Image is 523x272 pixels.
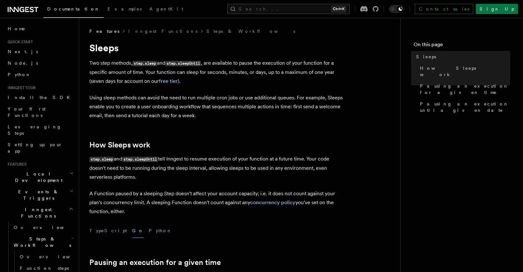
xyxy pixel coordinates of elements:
button: TypeScript [89,224,127,238]
button: Go [132,224,144,238]
span: Steps & Workflows [11,236,71,248]
a: Sign Up [476,4,518,14]
a: concurrency policy [250,199,295,205]
a: Examples [104,2,146,17]
span: Sleeps [416,54,436,60]
span: Python [8,72,31,77]
span: Pausing an execution until a given date [420,101,510,113]
a: Python [5,69,75,80]
span: Events & Triggers [5,189,70,201]
span: Overview [20,254,86,259]
a: Home [5,23,75,34]
a: Pausing an execution for a given time [89,258,221,267]
h4: On this page [414,41,510,51]
span: How Sleeps work [420,65,510,78]
span: Features [89,28,119,34]
button: Inngest Functions [5,204,75,222]
span: Features [5,162,26,167]
span: Documentation [47,6,100,11]
a: Leveraging Steps [5,121,75,139]
a: Node.js [5,57,75,69]
span: Next.js [8,49,38,54]
button: Steps & Workflows [11,233,75,251]
span: Examples [108,6,142,11]
button: Local Development [5,168,75,186]
h1: Sleeps [89,42,345,54]
code: step.sleepUntil [165,61,201,66]
span: Leveraging Steps [8,124,62,136]
p: Two step methods, and , are available to pause the execution of your function for a specific amou... [89,59,345,86]
code: step.sleepUntil [122,157,158,162]
span: Inngest tour [5,85,36,90]
p: Using sleep methods can avoid the need to run multiple cron jobs or use additional queues. For ex... [89,93,345,120]
kbd: Ctrl+K [332,6,346,12]
button: Toggle dark mode [389,5,404,13]
a: Inngest Functions [128,28,198,34]
span: Quick start [5,39,33,45]
a: How Sleeps work [89,140,150,149]
a: Setting up your app [5,139,75,157]
a: How Sleeps work [417,62,510,80]
code: step.sleep [89,157,114,162]
button: Python [149,224,172,238]
span: Node.js [8,61,38,66]
span: Home [8,25,26,32]
span: Setting up your app [8,142,63,154]
a: Next.js [5,46,75,57]
a: Overview [17,251,75,262]
a: Install the SDK [5,92,75,103]
span: Overview [14,225,79,230]
span: Local Development [5,171,70,183]
span: Install the SDK [8,95,74,100]
p: A Function paused by a sleeping Step doesn't affect your account capacity; i.e. it does not count... [89,189,345,216]
span: Pausing an execution for a given time [420,83,510,96]
code: step.sleep [132,61,157,66]
button: Events & Triggers [5,186,75,204]
a: free tier [159,78,178,84]
a: Documentation [43,2,104,18]
span: Inngest Functions [5,206,69,219]
a: AgentKit [146,2,187,17]
span: Your first Functions [8,106,46,118]
a: Your first Functions [5,103,75,121]
a: Sleeps [414,51,510,62]
a: Overview [11,222,75,233]
button: Search...Ctrl+K [227,4,350,14]
a: Pausing an execution until a given date [417,98,510,116]
a: Steps & Workflows [206,28,295,34]
a: Contact sales [415,4,473,14]
a: Pausing an execution for a given time [417,80,510,98]
span: AgentKit [149,6,183,11]
p: and tell Inngest to resume execution of your function at a future time. Your code doesn't need to... [89,154,345,182]
span: Function steps [20,266,69,271]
